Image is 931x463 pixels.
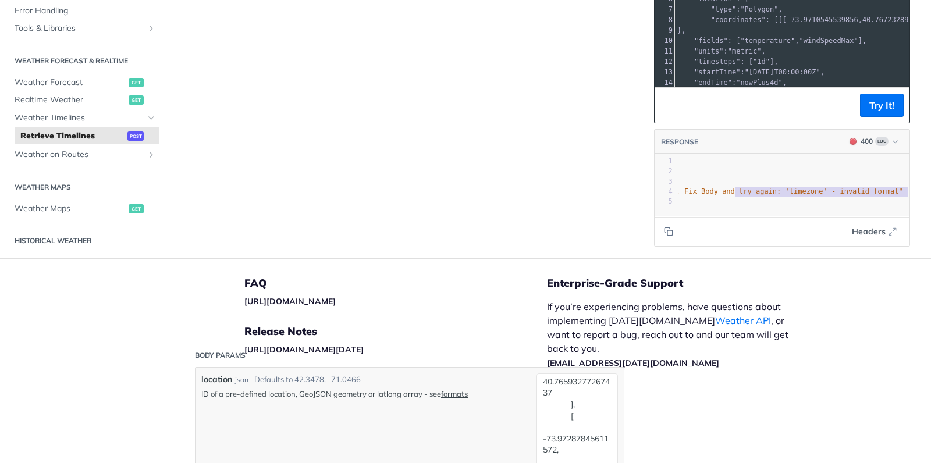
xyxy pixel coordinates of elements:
button: Show subpages for Weather on Routes [147,151,156,160]
span: : , [677,68,825,76]
h2: Weather Maps [9,182,159,193]
div: Defaults to 42.3478, -71.0466 [254,374,361,386]
button: Try It! [860,94,904,117]
span: get [129,78,144,87]
a: Weather on RoutesShow subpages for Weather on Routes [9,147,159,164]
button: 400400Log [844,136,904,147]
button: Copy to clipboard [660,223,677,240]
span: : , [677,79,787,87]
a: Weather Mapsget [9,200,159,218]
span: "windSpeedMax" [799,37,858,45]
div: 14 [655,77,674,88]
span: "nowPlus4d" [736,79,782,87]
div: 4 [655,187,673,197]
span: Retrieve Timelines [20,130,125,142]
span: "Polygon" [740,5,778,13]
a: [EMAIL_ADDRESS][DATE][DOMAIN_NAME] [547,358,719,368]
span: "coordinates" [711,16,766,24]
div: 11 [655,46,674,56]
div: 3 [655,177,673,187]
span: Error Handling [15,5,156,17]
span: "fields" [694,37,728,45]
a: Weather TimelinesHide subpages for Weather Timelines [9,109,159,127]
span: : [ , ], [677,37,866,45]
span: Realtime Weather [15,95,126,106]
span: }, [677,26,685,34]
a: Tools & LibrariesShow subpages for Tools & Libraries [9,20,159,38]
a: Weather Forecastget [9,74,159,91]
button: Headers [845,223,904,240]
a: Retrieve Timelinespost [15,127,159,145]
span: Weather Forecast [15,77,126,88]
button: Hide subpages for Weather Timelines [147,113,156,123]
span: Headers [852,226,886,238]
span: Weather on Routes [15,149,144,161]
div: 12 [655,56,674,67]
span: 73.9710545539856 [791,16,858,24]
h2: Historical Weather [9,236,159,247]
a: Realtime Weatherget [9,92,159,109]
span: Weather Timelines [15,112,144,124]
label: location [201,373,232,386]
div: 5 [655,197,673,206]
h5: Enterprise-Grade Support [547,276,819,290]
button: Copy to clipboard [660,97,677,114]
span: Log [875,137,889,146]
div: Body Params [195,350,246,361]
button: RESPONSE [660,136,699,148]
div: 7 [655,4,674,15]
span: Tools & Libraries [15,23,144,35]
button: Show subpages for Tools & Libraries [147,24,156,34]
span: Weather Maps [15,203,126,215]
div: 2 [655,167,673,177]
a: Weather API [715,315,771,326]
div: 8 [655,15,674,25]
span: - [787,16,791,24]
span: "temperature" [740,37,795,45]
div: 1 [655,156,673,166]
span: "[DATE]T00:00:00Z" [745,68,820,76]
span: : , [677,47,766,55]
div: 13 [655,67,674,77]
span: "timesteps" [694,58,740,66]
span: "metric" [728,47,762,55]
div: 400 [861,136,873,147]
p: ID of a pre-defined location, GeoJSON geometry or latlong array - see [201,389,531,399]
span: : [ ], [677,58,778,66]
span: "units" [694,47,724,55]
div: json [235,375,248,385]
span: : , [677,5,783,13]
span: "endTime" [694,79,732,87]
span: "startTime" [694,68,740,76]
span: get [129,258,144,268]
a: formats [441,389,468,398]
h2: Weather Forecast & realtime [9,56,159,66]
a: Error Handling [9,2,159,20]
span: 400 [850,138,857,145]
span: post [127,131,144,141]
span: "1d" [753,58,770,66]
div: 10 [655,35,674,46]
span: "type" [711,5,736,13]
span: Weather Recent History [15,257,126,269]
span: get [129,204,144,213]
a: Weather Recent Historyget [9,254,159,272]
div: 9 [655,25,674,35]
span: get [129,96,144,105]
p: If you’re experiencing problems, have questions about implementing [DATE][DOMAIN_NAME] , or want ... [547,300,801,369]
